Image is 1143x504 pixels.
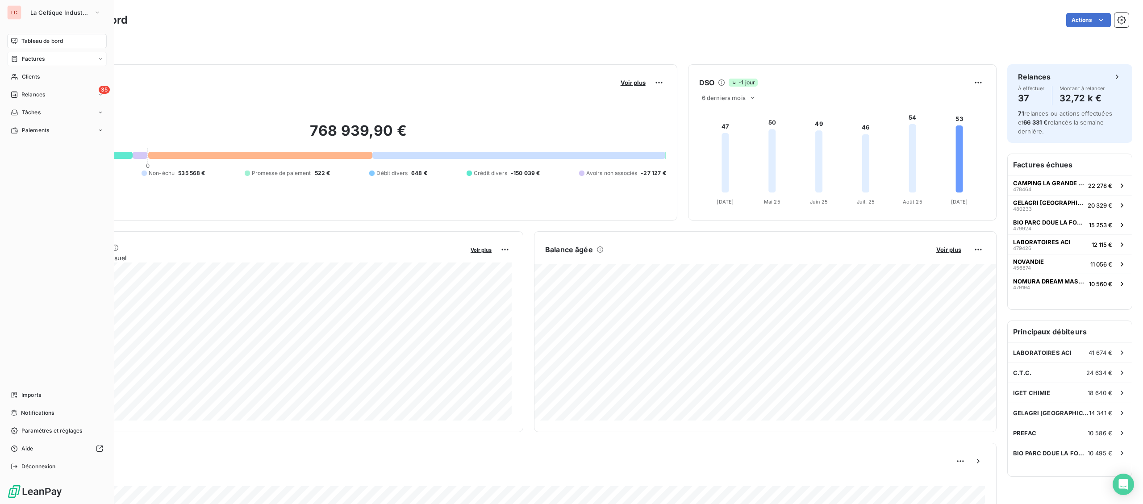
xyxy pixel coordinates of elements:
[1088,202,1112,209] span: 20 329 €
[1018,91,1045,105] h4: 37
[21,445,33,453] span: Aide
[146,162,150,169] span: 0
[1013,246,1031,251] span: 479426
[1013,179,1085,187] span: CAMPING LA GRANDE VEYIERE
[21,391,41,399] span: Imports
[1018,110,1024,117] span: 71
[1060,91,1105,105] h4: 32,72 k €
[22,126,49,134] span: Paiements
[902,199,922,205] tspan: Août 25
[1018,71,1051,82] h6: Relances
[934,246,964,254] button: Voir plus
[50,122,666,149] h2: 768 939,90 €
[21,409,54,417] span: Notifications
[951,199,968,205] tspan: [DATE]
[468,246,494,254] button: Voir plus
[252,169,311,177] span: Promesse de paiement
[50,253,464,262] span: Chiffre d'affaires mensuel
[1089,409,1112,417] span: 14 341 €
[7,5,21,20] div: LC
[1013,265,1031,271] span: 456874
[1066,13,1111,27] button: Actions
[1008,274,1132,293] button: NOMURA DREAM MASTER EUROPE47919410 560 €
[30,9,90,16] span: La Celtique Industrielle
[7,442,107,456] a: Aide
[21,427,82,435] span: Paramètres et réglages
[1008,154,1132,175] h6: Factures échues
[1013,199,1084,206] span: GELAGRI [GEOGRAPHIC_DATA]
[1013,285,1030,290] span: 479194
[1013,226,1031,231] span: 479924
[1008,195,1132,215] button: GELAGRI [GEOGRAPHIC_DATA]48023320 329 €
[1113,474,1134,495] div: Open Intercom Messenger
[809,199,828,205] tspan: Juin 25
[1088,429,1112,437] span: 10 586 €
[856,199,874,205] tspan: Juil. 25
[1013,349,1072,356] span: LABORATOIRES ACI
[1090,261,1112,268] span: 11 056 €
[763,199,780,205] tspan: Mai 25
[474,169,507,177] span: Crédit divers
[1018,86,1045,91] span: À effectuer
[1008,234,1132,254] button: LABORATOIRES ACI47942612 115 €
[21,91,45,99] span: Relances
[315,169,330,177] span: 522 €
[1088,182,1112,189] span: 22 278 €
[702,94,746,101] span: 6 derniers mois
[1088,450,1112,457] span: 10 495 €
[1089,280,1112,287] span: 10 560 €
[1013,450,1088,457] span: BIO PARC DOUE LA FONTAINE
[621,79,646,86] span: Voir plus
[1013,369,1031,376] span: C.T.C.
[1013,258,1044,265] span: NOVANDIE
[1018,110,1112,135] span: relances ou actions effectuées et relancés la semaine dernière.
[1089,349,1112,356] span: 41 674 €
[1089,221,1112,229] span: 15 253 €
[511,169,540,177] span: -150 039 €
[1092,241,1112,248] span: 12 115 €
[717,199,734,205] tspan: [DATE]
[1013,429,1036,437] span: PREFAC
[376,169,408,177] span: Débit divers
[1013,389,1051,396] span: IGET CHIMIE
[1013,278,1085,285] span: NOMURA DREAM MASTER EUROPE
[1008,321,1132,342] h6: Principaux débiteurs
[22,73,40,81] span: Clients
[1008,215,1132,234] button: BIO PARC DOUE LA FONTAINE47992415 253 €
[21,462,56,471] span: Déconnexion
[1008,254,1132,274] button: NOVANDIE45687411 056 €
[1013,187,1031,192] span: 478464
[641,169,666,177] span: -27 127 €
[1088,389,1112,396] span: 18 640 €
[1013,206,1032,212] span: 480233
[21,37,63,45] span: Tableau de bord
[618,79,648,87] button: Voir plus
[411,169,427,177] span: 648 €
[699,77,714,88] h6: DSO
[1023,119,1047,126] span: 66 331 €
[149,169,175,177] span: Non-échu
[22,55,45,63] span: Factures
[1013,409,1089,417] span: GELAGRI [GEOGRAPHIC_DATA]
[1008,175,1132,195] button: CAMPING LA GRANDE VEYIERE47846422 278 €
[22,108,41,117] span: Tâches
[936,246,961,253] span: Voir plus
[7,484,63,499] img: Logo LeanPay
[1013,238,1071,246] span: LABORATOIRES ACI
[1060,86,1105,91] span: Montant à relancer
[1086,369,1112,376] span: 24 634 €
[1013,219,1085,226] span: BIO PARC DOUE LA FONTAINE
[545,244,593,255] h6: Balance âgée
[99,86,110,94] span: 35
[178,169,205,177] span: 535 568 €
[471,247,492,253] span: Voir plus
[586,169,637,177] span: Avoirs non associés
[729,79,758,87] span: -1 jour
